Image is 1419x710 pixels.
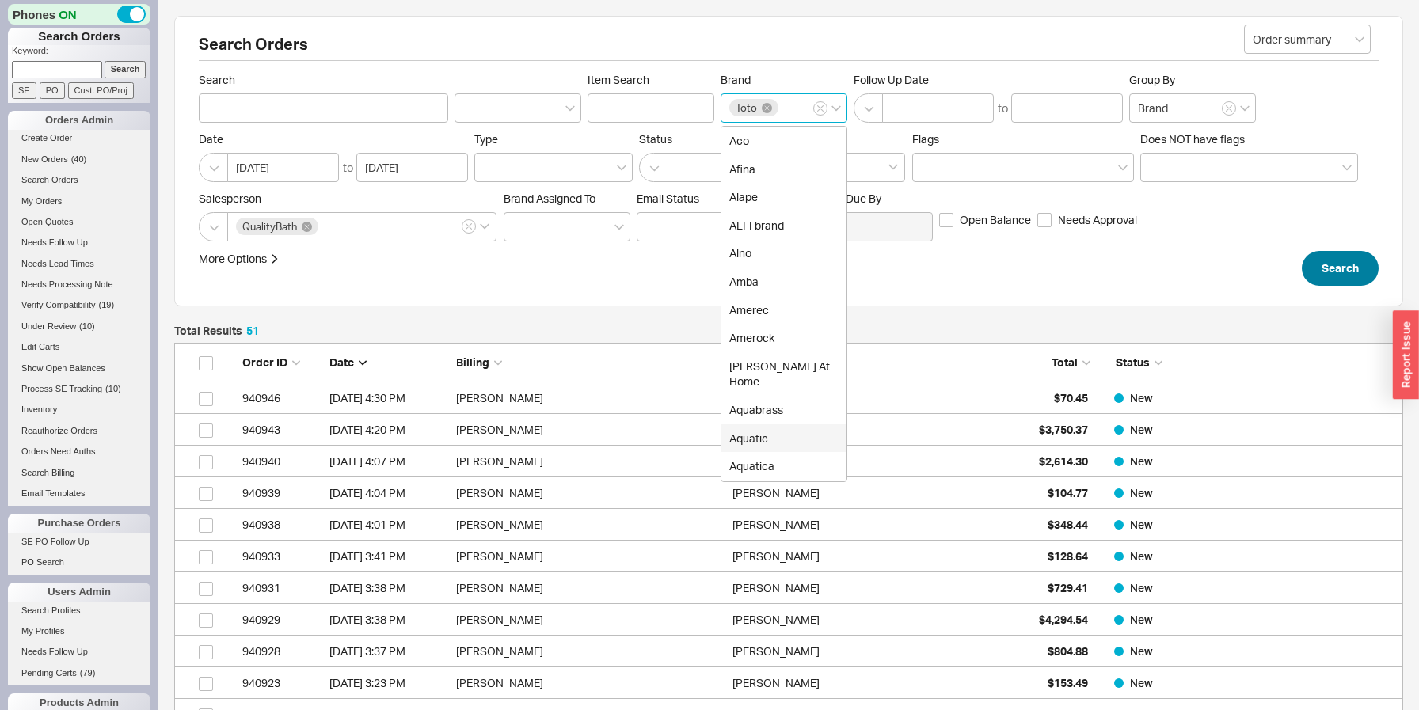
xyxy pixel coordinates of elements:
svg: open menu [565,105,575,112]
div: 940923 [242,667,321,699]
a: Needs Lead Times [8,256,150,272]
div: [PERSON_NAME] [456,414,725,446]
div: 9/18/25 3:38 PM [329,604,448,636]
div: [PERSON_NAME] [732,541,820,572]
a: Search Orders [8,172,150,188]
span: $70.45 [1054,391,1088,404]
span: New [1130,454,1153,468]
span: Billing [456,355,489,369]
div: 940940 [242,446,321,477]
svg: open menu [1240,105,1250,112]
p: Keyword: [12,45,150,61]
div: 9/18/25 4:30 PM [329,382,448,414]
div: Amerec [721,296,846,325]
input: Type [483,158,494,177]
span: Flags [912,132,939,146]
a: Edit Carts [8,339,150,355]
span: ( 10 ) [105,384,121,393]
span: Date [329,355,354,369]
a: 940939[DATE] 4:04 PM[PERSON_NAME][PERSON_NAME]$104.77New [174,477,1403,509]
div: Status [1103,355,1394,370]
a: Under Review(10) [8,318,150,335]
span: New [1130,581,1153,594]
span: $4,294.54 [1039,613,1088,626]
div: Phones [8,4,150,25]
a: PO Search [8,554,150,571]
svg: open menu [614,224,624,230]
div: 940938 [242,509,321,541]
div: Orders Admin [8,111,150,130]
span: Item Search [588,73,714,87]
span: ( 10 ) [79,321,95,331]
span: Order ID [242,355,287,369]
a: My Profiles [8,623,150,640]
span: New [1130,644,1153,658]
span: $3,750.37 [1039,423,1088,436]
span: Search [1322,259,1359,278]
div: Afina [721,155,846,184]
span: Search [199,73,448,87]
span: Brand [721,73,751,86]
span: Em ​ ail Status [637,192,699,205]
div: 9/18/25 3:37 PM [329,636,448,667]
div: 9/18/25 3:38 PM [329,572,448,604]
div: 940928 [242,636,321,667]
span: New [1130,423,1153,436]
input: Does NOT have flags [1149,158,1160,177]
input: Cust. PO/Proj [68,82,134,99]
div: [PERSON_NAME] [456,636,725,667]
span: $804.88 [1048,644,1088,658]
a: Search Billing [8,465,150,481]
span: $348.44 [1048,518,1088,531]
div: to [343,160,353,176]
span: Follow Up Date [854,73,1123,87]
div: 940939 [242,477,321,509]
a: Show Open Balances [8,360,150,377]
div: [PERSON_NAME] [721,480,846,509]
a: Search Profiles [8,602,150,619]
span: Open Balance [960,212,1031,228]
div: [PERSON_NAME] [732,509,820,541]
a: Pending Certs(79) [8,665,150,682]
div: 940943 [242,414,321,446]
input: PO [40,82,65,99]
h2: Search Orders [199,36,1379,61]
div: [PERSON_NAME] [732,572,820,604]
span: $153.49 [1048,676,1088,689]
input: Open Balance [939,213,953,227]
a: 940946[DATE] 4:30 PM[PERSON_NAME][PERSON_NAME]$70.45New [174,382,1403,414]
a: 940923[DATE] 3:23 PM[PERSON_NAME][PERSON_NAME]$153.49New [174,667,1403,699]
div: 9/18/25 3:23 PM [329,667,448,699]
span: Under Review [21,321,76,331]
div: Order ID [242,355,321,370]
a: 940938[DATE] 4:01 PM[PERSON_NAME][PERSON_NAME]$348.44New [174,509,1403,541]
span: Needs Follow Up [21,237,88,247]
span: Brand Assigned To [504,192,595,205]
a: 940928[DATE] 3:37 PM[PERSON_NAME][PERSON_NAME]$804.88New [174,636,1403,667]
span: Status [639,132,906,146]
span: Date [199,132,468,146]
button: Search [1302,251,1379,286]
h1: Search Orders [8,28,150,45]
a: Needs Processing Note [8,276,150,293]
span: Total [1052,355,1078,369]
a: Inventory [8,401,150,418]
div: [PERSON_NAME] [456,572,725,604]
div: to [998,101,1008,116]
div: 940929 [242,604,321,636]
div: [PERSON_NAME] [456,477,725,509]
span: 51 [246,324,259,337]
span: New [1130,676,1153,689]
a: 940933[DATE] 3:41 PM[PERSON_NAME][PERSON_NAME]$128.64New [174,541,1403,572]
span: Process SE Tracking [21,384,102,393]
div: Shipping [734,355,1004,370]
div: [PERSON_NAME] [456,509,725,541]
span: Leadtimes Due By [790,192,933,206]
span: New [1130,486,1153,499]
input: Search [199,93,448,123]
div: 9/18/25 4:20 PM [329,414,448,446]
a: My Orders [8,193,150,210]
div: [PERSON_NAME] [456,541,725,572]
button: Brand [813,101,827,116]
a: Reauthorize Orders [8,423,150,439]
